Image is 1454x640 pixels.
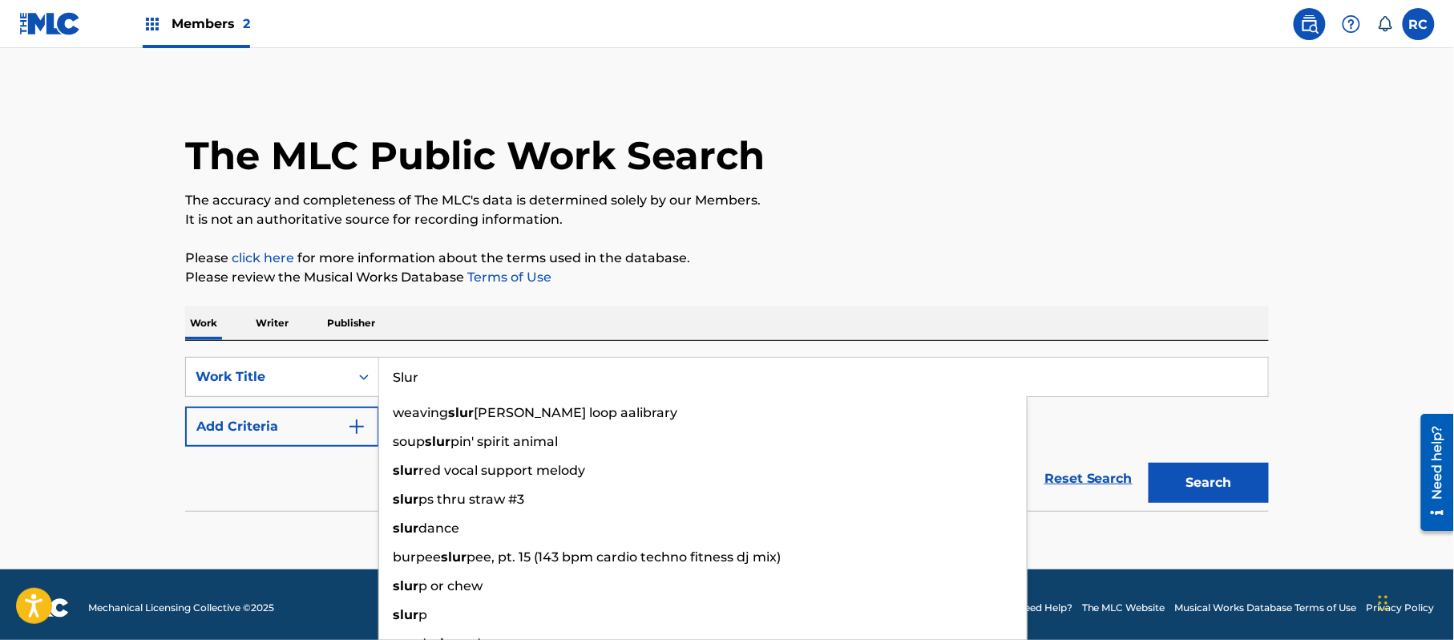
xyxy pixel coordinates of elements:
[418,492,524,507] span: ps thru straw #3
[425,434,450,449] strong: slur
[418,607,427,622] span: p
[418,578,483,593] span: p or chew
[450,434,558,449] span: pin' spirit animal
[172,14,250,33] span: Members
[441,549,466,565] strong: slur
[185,191,1269,210] p: The accuracy and completeness of The MLC's data is determined solely by our Members.
[393,607,418,622] strong: slur
[1409,408,1454,537] iframe: Resource Center
[88,601,274,615] span: Mechanical Licensing Collective © 2025
[185,210,1269,229] p: It is not an authoritative source for recording information.
[1367,601,1435,615] a: Privacy Policy
[474,405,677,420] span: [PERSON_NAME] loop aalibrary
[393,521,418,536] strong: slur
[251,306,293,340] p: Writer
[466,549,781,565] span: pee, pt. 15 (143 bpm cardio techno fitness dj mix)
[1175,601,1357,615] a: Musical Works Database Terms of Use
[185,306,222,340] p: Work
[1036,461,1141,496] a: Reset Search
[1377,16,1393,32] div: Notifications
[185,249,1269,268] p: Please for more information about the terms used in the database.
[1374,563,1454,640] iframe: Chat Widget
[232,250,294,265] a: click here
[347,417,366,436] img: 9d2ae6d4665cec9f34b9.svg
[418,521,459,536] span: dance
[393,492,418,507] strong: slur
[1016,601,1072,615] a: Need Help?
[393,549,441,565] span: burpee
[143,14,162,34] img: Top Rightsholders
[448,405,474,420] strong: slur
[1149,463,1269,503] button: Search
[393,434,425,449] span: soup
[322,306,380,340] p: Publisher
[393,578,418,593] strong: slur
[1082,601,1165,615] a: The MLC Website
[1342,14,1361,34] img: help
[1300,14,1319,34] img: search
[418,463,585,478] span: red vocal support melody
[185,357,1269,511] form: Search Form
[185,132,765,180] h1: The MLC Public Work Search
[243,16,250,31] span: 2
[185,268,1269,287] p: Please review the Musical Works Database
[196,367,340,387] div: Work Title
[185,407,379,447] button: Add Criteria
[1335,8,1367,40] div: Help
[393,463,418,478] strong: slur
[464,269,551,285] a: Terms of Use
[1379,579,1388,627] div: Drag
[1403,8,1435,40] div: User Menu
[1294,8,1326,40] a: Public Search
[393,405,448,420] span: weaving
[19,12,81,35] img: MLC Logo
